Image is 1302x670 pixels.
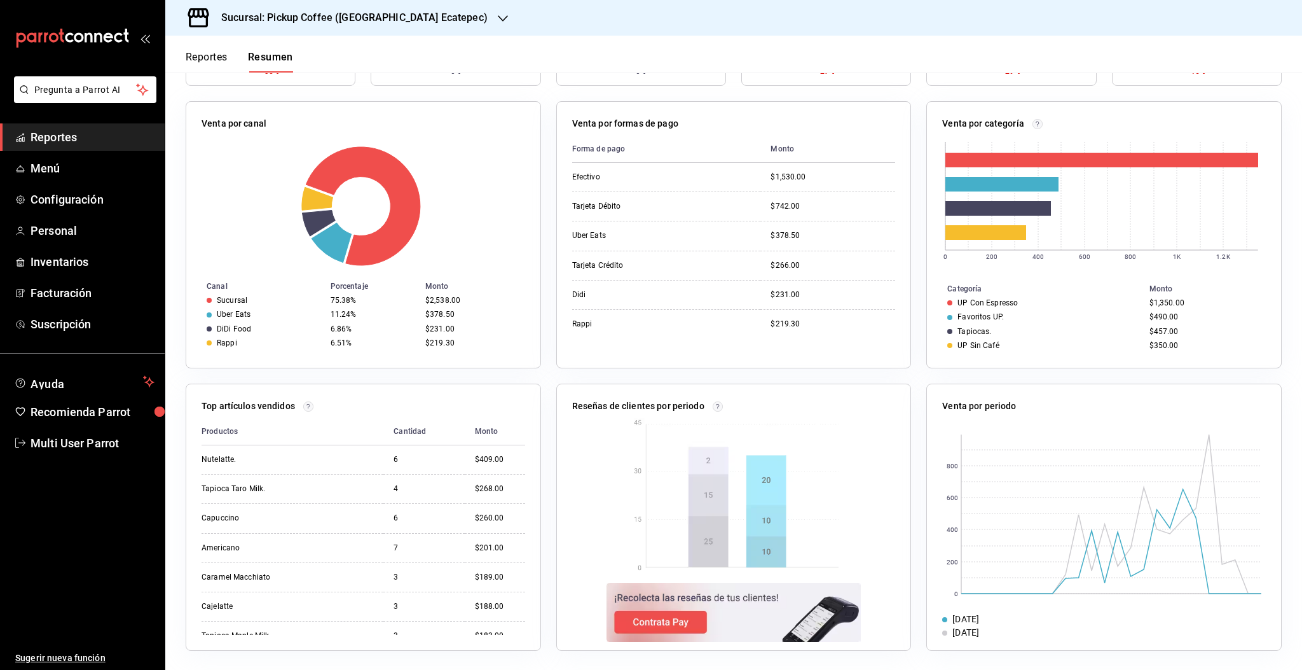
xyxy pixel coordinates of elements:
span: Multi User Parrot [31,435,154,452]
div: navigation tabs [186,51,293,73]
div: $1,350.00 [1149,298,1261,307]
text: 0 [954,590,958,597]
div: Tapiocas. [957,327,991,336]
div: $350.00 [1149,341,1261,350]
th: Forma de pago [572,136,761,163]
th: Cantidad [383,418,464,445]
div: $188.00 [475,601,525,612]
div: Americano [202,543,329,554]
th: Monto [760,136,895,163]
p: Venta por formas de pago [572,117,678,130]
div: [DATE] [952,613,979,626]
button: Pregunta a Parrot AI [14,76,156,103]
div: 6.51% [331,338,415,347]
p: Venta por canal [202,117,266,130]
div: Rappi [217,338,237,347]
th: Canal [186,279,325,293]
text: 800 [1125,253,1136,260]
text: 0 [943,253,947,260]
div: $2,538.00 [425,296,520,305]
span: Sugerir nueva función [15,652,154,665]
div: Rappi [572,319,699,330]
a: Pregunta a Parrot AI [9,92,156,106]
div: 11.24% [331,310,415,319]
div: Efectivo [572,172,699,183]
div: $219.30 [771,319,895,330]
div: $183.00 [475,631,525,641]
div: $219.30 [425,338,520,347]
div: 4 [394,484,454,494]
div: Uber Eats [217,310,250,319]
text: 600 [1079,253,1090,260]
div: $266.00 [771,260,895,271]
div: $260.00 [475,513,525,524]
div: $268.00 [475,484,525,494]
div: $457.00 [1149,327,1261,336]
th: Monto [420,279,540,293]
div: Favoritos UP. [957,312,1004,321]
div: Caramel Macchiato [202,572,329,583]
text: 1.2K [1217,253,1231,260]
span: Inventarios [31,253,154,270]
div: Sucursal [217,296,247,305]
span: Ayuda [31,374,138,389]
div: 3 [394,631,454,641]
div: $490.00 [1149,312,1261,321]
text: 400 [1032,253,1044,260]
text: 200 [986,253,997,260]
text: 600 [947,494,958,501]
div: UP Sin Café [957,341,999,350]
text: 1K [1173,253,1181,260]
div: 3 [394,601,454,612]
button: Resumen [248,51,293,73]
span: Suscripción [31,316,154,333]
p: Venta por periodo [942,400,1016,413]
div: $409.00 [475,454,525,465]
div: $231.00 [771,290,895,300]
div: 6.86% [331,325,415,333]
div: $1,530.00 [771,172,895,183]
div: $231.00 [425,325,520,333]
span: Reportes [31,129,154,146]
p: Reseñas de clientes por periodo [572,400,704,413]
button: open_drawer_menu [140,33,150,43]
div: 3 [394,572,454,583]
div: Didi [572,290,699,300]
span: Pregunta a Parrot AI [34,83,137,97]
div: $378.50 [425,310,520,319]
div: $742.00 [771,201,895,212]
th: Monto [465,418,525,445]
span: Facturación [31,284,154,302]
div: DiDi Food [217,325,251,333]
div: 7 [394,543,454,554]
span: Personal [31,222,154,239]
th: Productos [202,418,383,445]
div: Tarjeta Débito [572,201,699,212]
div: Nutelatte. [202,454,329,465]
div: 6 [394,454,454,465]
p: Top artículos vendidos [202,400,295,413]
span: Configuración [31,191,154,208]
div: [DATE] [952,626,979,639]
text: 400 [947,526,958,533]
div: 6 [394,513,454,524]
div: Capuccino [202,513,329,524]
span: Recomienda Parrot [31,403,154,421]
text: 800 [947,463,958,470]
div: Cajelatte [202,601,329,612]
span: Menú [31,160,154,177]
div: $189.00 [475,572,525,583]
div: $378.50 [771,230,895,241]
div: 75.38% [331,296,415,305]
div: Uber Eats [572,230,699,241]
h3: Sucursal: Pickup Coffee ([GEOGRAPHIC_DATA] Ecatepec) [211,10,488,25]
button: Reportes [186,51,228,73]
th: Porcentaje [325,279,420,293]
div: Tapioca Taro Milk. [202,484,329,494]
div: $201.00 [475,543,525,554]
p: Venta por categoría [942,117,1024,130]
div: UP Con Espresso [957,298,1018,307]
div: Tapioca Maple Milk [202,631,329,641]
th: Monto [1144,282,1281,296]
div: Tarjeta Crédito [572,260,699,271]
